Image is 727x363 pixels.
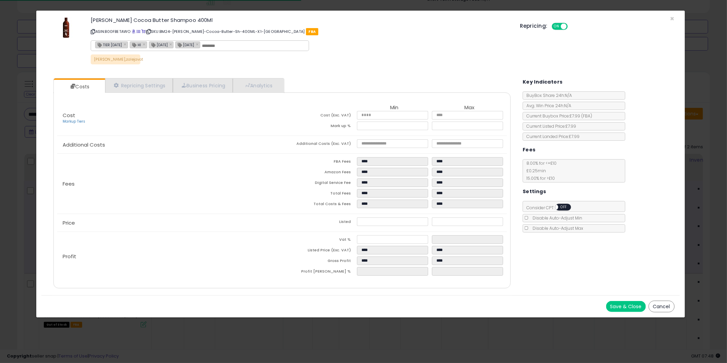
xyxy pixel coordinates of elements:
[558,204,569,210] span: OFF
[523,78,563,86] h5: Key Indicators
[282,168,357,178] td: Amazon Fees
[581,113,592,119] span: ( FBA )
[124,41,128,47] a: ×
[63,119,85,124] a: Markup Tiers
[520,23,548,29] h5: Repricing:
[529,215,582,221] span: Disable Auto-Adjust Min
[282,139,357,150] td: Additional Costs (Exc. VAT)
[523,168,546,174] span: £0.25 min
[57,254,282,259] p: Profit
[523,113,592,119] span: Current Buybox Price:
[282,157,357,168] td: FBA Fees
[523,134,579,139] span: Current Landed Price: £7.99
[523,92,572,98] span: BuyBox Share 24h: N/A
[57,181,282,187] p: Fees
[606,301,646,312] button: Save & Close
[282,217,357,228] td: Listed
[56,17,76,38] img: 31kcfVKYW2L._SL60_.jpg
[282,235,357,246] td: Vat %
[282,178,357,189] td: Digital Service Fee
[523,175,555,181] span: 15.00 % for > £10
[196,41,200,47] a: ×
[282,267,357,278] td: Profit [PERSON_NAME] %
[173,78,233,92] a: Business Pricing
[91,54,140,64] p: [PERSON_NAME],zalejavat
[57,113,282,124] p: Cost
[282,246,357,256] td: Listed Price (Exc. VAT)
[523,187,546,196] h5: Settings
[57,220,282,226] p: Price
[132,29,136,34] a: BuyBox page
[357,105,432,111] th: Min
[566,24,577,29] span: OFF
[523,103,571,109] span: Avg. Win Price 24h: N/A
[137,29,140,34] a: All offer listings
[670,14,675,24] span: ×
[529,225,583,231] span: Disable Auto-Adjust Max
[130,42,141,48] span: HI
[95,42,122,48] span: TIER [DATE]
[432,105,507,111] th: Max
[282,256,357,267] td: Gross Profit
[282,189,357,200] td: Total Fees
[176,42,194,48] span: [DATE]
[57,142,282,148] p: Additional Costs
[141,29,145,34] a: Your listing only
[649,301,675,312] button: Cancel
[552,24,561,29] span: ON
[143,41,147,47] a: ×
[282,200,357,210] td: Total Costs & Fees
[523,123,576,129] span: Current Listed Price: £7.99
[570,113,592,119] span: £7.99
[306,28,319,35] span: FBA
[282,122,357,132] td: Mark up %
[105,78,173,92] a: Repricing Settings
[233,78,283,92] a: Analytics
[149,42,168,48] span: [DATE]
[282,111,357,122] td: Cost (Exc. VAT)
[523,146,536,154] h5: Fees
[91,26,510,37] p: ASIN: B00FBETAWO | SKU: BM24-[PERSON_NAME]-Cocoa-Butter-Sh-400ML-X1-[GEOGRAPHIC_DATA]
[91,17,510,23] h3: [PERSON_NAME] Cocoa Butter Shampoo 400Ml
[54,80,104,93] a: Costs
[523,160,557,181] span: 8.00 % for <= £10
[169,41,174,47] a: ×
[523,205,580,211] span: Consider CPT:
